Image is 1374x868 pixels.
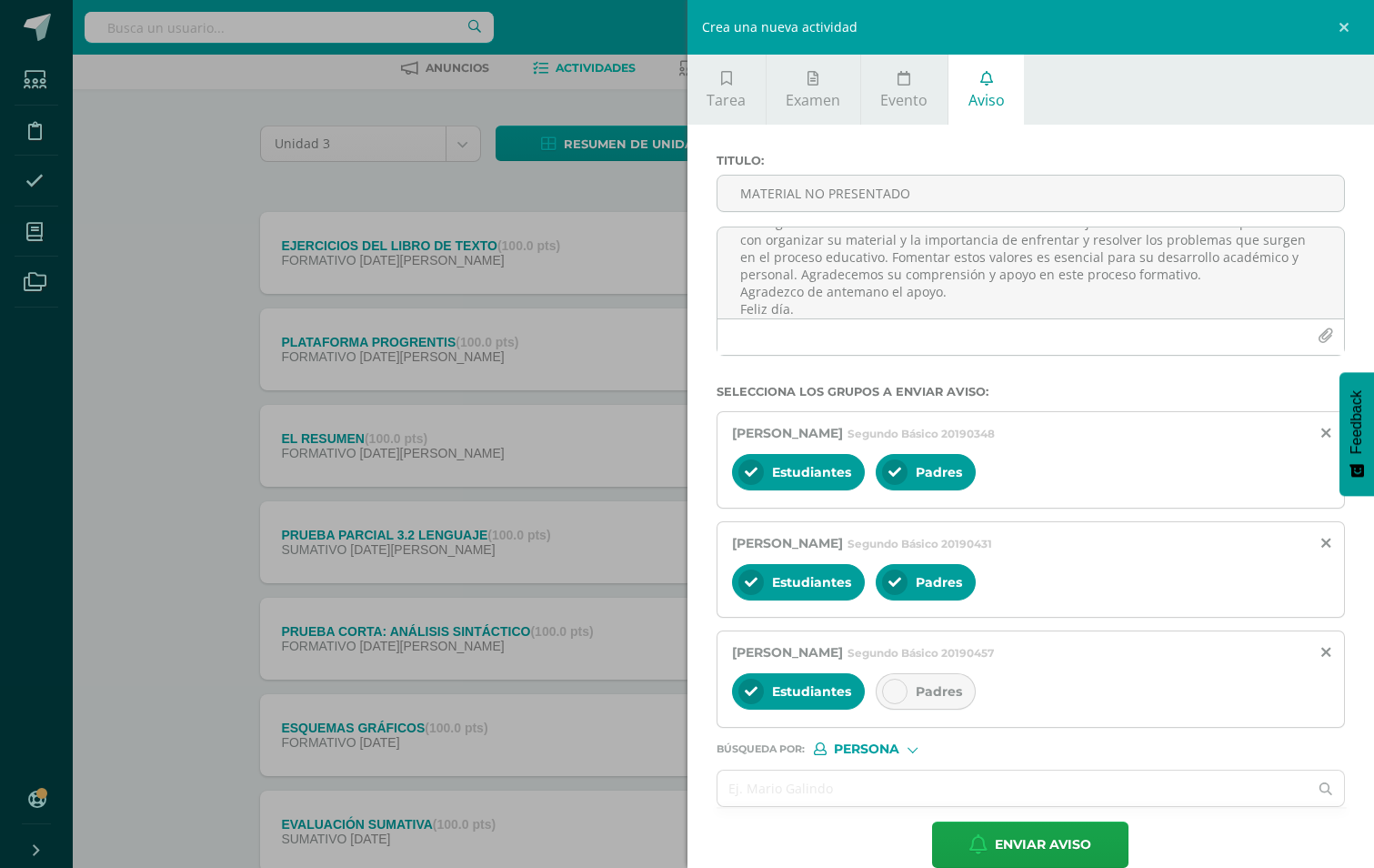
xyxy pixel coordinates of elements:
[995,823,1091,867] span: Enviar aviso
[717,771,1309,806] input: Ej. Mario Galindo
[732,644,843,661] span: [PERSON_NAME]
[707,90,746,110] span: Tarea
[932,822,1128,868] button: Enviar aviso
[834,744,899,754] span: Persona
[772,683,851,700] span: Estudiantes
[717,176,1345,211] input: Titulo
[861,55,948,125] a: Evento
[772,464,851,480] span: Estudiantes
[1349,390,1365,454] span: Feedback
[916,574,962,590] span: Padres
[1339,372,1374,496] button: Feedback - Mostrar encuesta
[847,427,995,440] span: Segundo Básico 20190348
[786,90,840,110] span: Examen
[717,154,1346,167] label: Titulo :
[687,55,766,125] a: Tarea
[717,385,1346,399] label: Selecciona los grupos a enviar aviso :
[847,537,992,550] span: Segundo Básico 20190431
[916,683,962,700] span: Padres
[968,90,1005,110] span: Aviso
[732,425,843,441] span: [PERSON_NAME]
[772,574,851,590] span: Estudiantes
[948,55,1024,125] a: Aviso
[717,744,805,754] span: Búsqueda por :
[767,55,860,125] a: Examen
[880,90,928,110] span: Evento
[732,535,843,551] span: [PERSON_NAME]
[717,227,1345,318] textarea: Estimado padre de familia, reciba un cordial saludo. Le informamos que su hijo no presentó el doc...
[916,464,962,480] span: Padres
[814,742,950,755] div: [object Object]
[847,646,994,660] span: Segundo Básico 20190457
